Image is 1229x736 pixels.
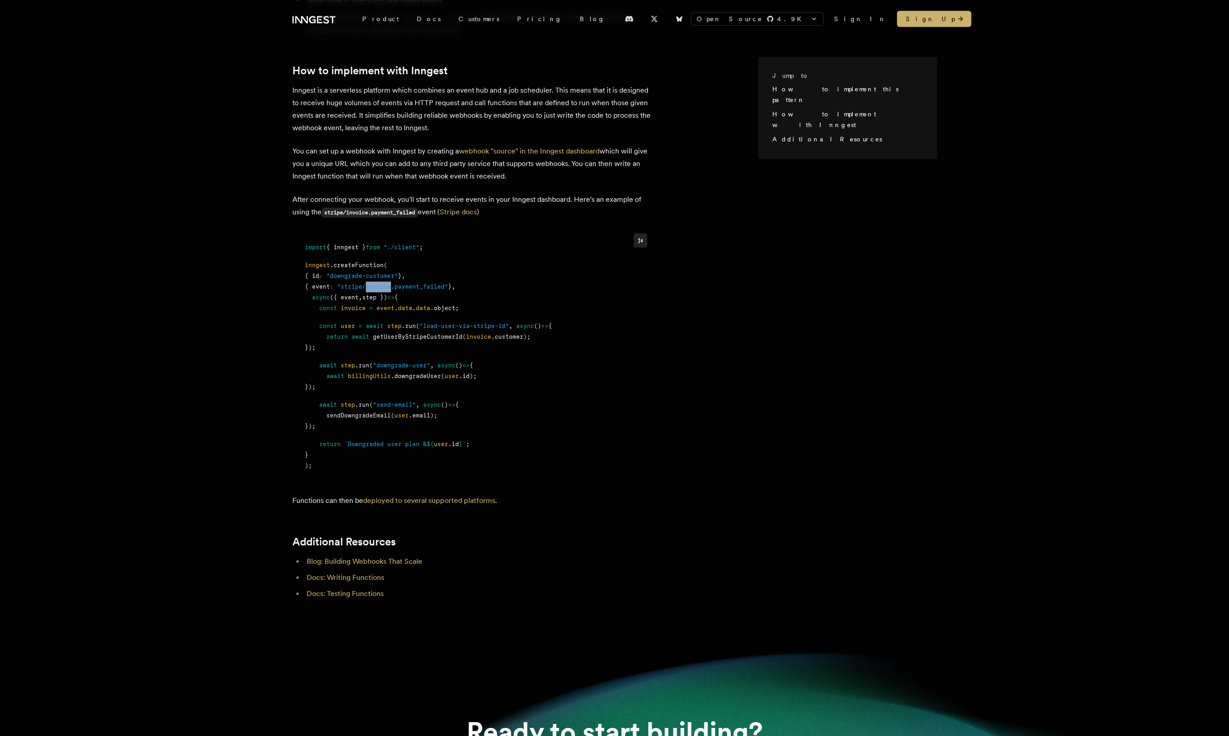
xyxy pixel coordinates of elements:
[508,11,571,27] a: Pricing
[321,208,418,217] code: stripe/invoice.payment_failed
[897,11,971,27] a: Sign Up
[305,383,316,390] span: });
[391,373,441,379] span: .downgradeUser
[452,283,455,290] span: ,
[369,362,373,369] span: (
[466,441,470,447] span: ;
[292,145,651,183] p: You can set up a webhook with Inngest by creating a which will give you a unique URL which you ca...
[353,11,408,27] div: Product
[459,441,462,447] span: }
[326,333,348,340] span: return
[450,11,508,27] a: Customers
[341,323,355,329] span: user
[359,323,362,329] span: =
[420,323,509,329] span: "load-user-via-stripe-id"
[307,557,422,566] a: Blog: Building Webhooks That Scale
[305,283,330,290] span: { event
[387,323,402,329] span: step
[305,451,308,458] span: }
[326,272,398,279] span: "downgrade-customer"
[448,283,452,290] span: }
[427,441,434,447] span: ${
[319,362,337,369] span: await
[416,401,420,408] span: ,
[387,294,394,301] span: =>
[359,294,362,301] span: ,
[448,401,455,408] span: =>
[455,362,462,369] span: ()
[448,441,459,447] span: .id
[408,11,450,27] a: Docs
[305,272,319,279] span: { id
[509,323,513,329] span: ,
[394,305,398,311] span: .
[466,333,491,340] span: invoice
[292,193,651,219] p: After connecting your webhook, you'll start to receive events in your Inngest dashboard. Here's a...
[305,423,316,430] span: });
[455,401,459,408] span: {
[377,305,394,311] span: event
[373,333,462,340] span: getUserByStripeCustomerId
[834,14,886,23] a: Sign In
[344,441,427,447] span: `Downgraded user plan &
[351,333,369,340] span: await
[440,208,477,216] a: Stripe docs
[391,412,394,419] span: (
[366,323,384,329] span: await
[369,305,373,311] span: =
[305,344,316,351] span: });
[319,441,341,447] span: return
[394,294,398,301] span: {
[330,283,334,290] span: :
[416,323,420,329] span: (
[441,373,445,379] span: (
[462,441,466,447] span: `
[355,362,369,369] span: .run
[423,401,441,408] span: async
[330,294,359,301] span: ({ event
[416,305,430,311] span: data
[366,244,380,251] span: from
[319,323,337,329] span: const
[363,496,495,505] a: deployed to several supported platforms
[516,323,534,329] span: async
[571,11,614,27] a: Blog
[292,494,651,507] p: Functions can then be .
[462,333,466,340] span: (
[772,72,916,81] h3: Jump to
[305,244,326,251] span: import
[330,262,384,268] span: .createFunction
[326,412,391,419] span: sendDowngradeEmail
[445,373,459,379] span: user
[292,84,651,134] p: Inngest is a serverless platform which combines an event hub and a job scheduler. This means that...
[384,244,420,251] span: "./client"
[402,323,416,329] span: .run
[697,14,763,23] span: Open Source
[341,305,366,311] span: invoice
[373,401,416,408] span: "send-email"
[337,283,448,290] span: "stripe/invoice.payment_failed"
[355,401,369,408] span: .run
[292,64,651,77] h2: How to implement with Inngest
[441,401,448,408] span: ()
[384,262,387,268] span: (
[430,305,459,311] span: .object;
[341,401,355,408] span: step
[470,362,473,369] span: {
[619,12,639,26] a: Discord
[777,14,807,23] span: 4.9 K
[305,262,330,268] span: inngest
[412,305,416,311] span: .
[409,412,437,419] span: .email);
[319,401,337,408] span: await
[341,362,355,369] span: step
[420,244,423,251] span: ;
[772,111,876,129] a: How to implement with Inngest
[534,323,541,329] span: ()
[430,362,434,369] span: ,
[541,323,548,329] span: =>
[398,272,402,279] span: }
[319,305,337,311] span: const
[307,573,384,582] a: Docs: Writing Functions
[669,12,689,26] a: Bluesky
